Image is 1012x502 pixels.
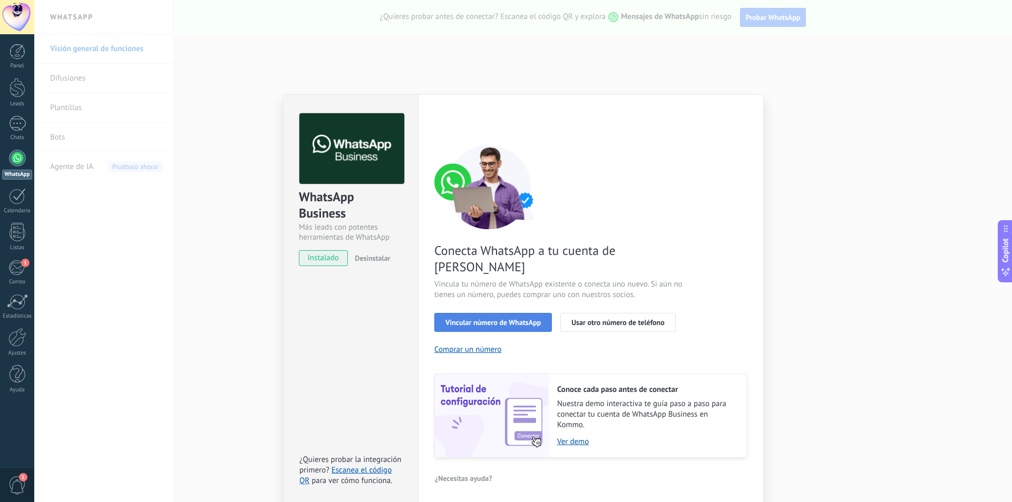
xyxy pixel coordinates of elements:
div: WhatsApp [2,170,32,180]
button: Desinstalar [351,250,390,266]
span: para ver cómo funciona. [312,476,392,486]
div: Calendario [2,208,33,214]
a: Ver demo [557,437,736,447]
button: ¿Necesitas ayuda? [434,470,493,486]
img: connect number [434,145,545,229]
span: ¿Quieres probar la integración primero? [299,455,402,475]
div: Listas [2,244,33,251]
h2: Conoce cada paso antes de conectar [557,385,736,395]
span: Desinstalar [355,253,390,263]
div: WhatsApp Business [299,189,403,222]
div: Correo [2,279,33,286]
span: ¿Necesitas ayuda? [435,475,492,482]
span: Vincula tu número de WhatsApp existente o conecta uno nuevo. Si aún no tienes un número, puedes c... [434,279,685,300]
span: Nuestra demo interactiva te guía paso a paso para conectar tu cuenta de WhatsApp Business en Kommo. [557,399,736,430]
button: Vincular número de WhatsApp [434,313,552,332]
span: instalado [299,250,347,266]
div: Más leads con potentes herramientas de WhatsApp [299,222,403,242]
div: Ayuda [2,387,33,393]
img: logo_main.png [299,113,404,184]
div: Ajustes [2,350,33,357]
span: 1 [19,473,27,481]
span: Usar otro número de teléfono [571,319,664,326]
div: Panel [2,63,33,70]
span: Vincular número de WhatsApp [445,319,541,326]
span: Copilot [1000,238,1011,262]
span: Conecta WhatsApp a tu cuenta de [PERSON_NAME] [434,242,685,275]
div: Estadísticas [2,313,33,320]
span: 1 [21,259,30,267]
button: Usar otro número de teléfono [560,313,675,332]
div: Chats [2,134,33,141]
a: Escanea el código QR [299,465,392,486]
div: Leads [2,101,33,107]
button: Comprar un número [434,344,502,355]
